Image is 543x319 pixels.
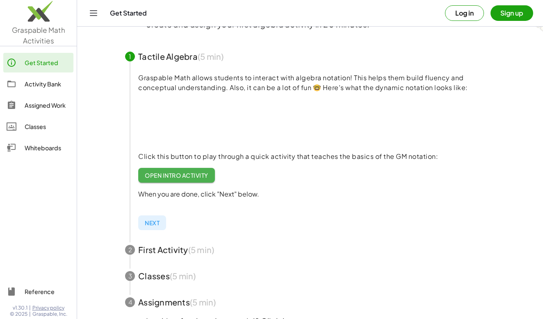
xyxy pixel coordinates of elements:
[29,311,31,317] span: |
[115,263,505,289] button: 3Classes(5 min)
[3,282,73,301] a: Reference
[125,271,135,281] div: 3
[445,5,484,21] button: Log in
[145,219,160,226] span: Next
[3,95,73,115] a: Assigned Work
[3,138,73,158] a: Whiteboards
[125,245,135,255] div: 2
[145,172,208,179] span: Open Intro Activity
[32,305,67,311] a: Privacy policy
[13,305,27,311] span: v1.30.1
[25,79,70,89] div: Activity Bank
[32,311,67,317] span: Graspable, Inc.
[25,143,70,153] div: Whiteboards
[25,100,70,110] div: Assigned Work
[125,297,135,307] div: 4
[115,237,505,263] button: 2First Activity(5 min)
[115,43,505,70] button: 1Tactile Algebra(5 min)
[491,5,533,21] button: Sign up
[138,91,261,152] video: What is this? This is dynamic math notation. Dynamic math notation plays a central role in how Gr...
[3,74,73,94] a: Activity Bank
[138,73,495,93] p: Graspable Math allows students to interact with algebra notation! This helps them build fluency a...
[138,189,495,199] p: When you are done, click "Next" below.
[12,25,65,45] span: Graspable Math Activities
[3,53,73,72] a: Get Started
[115,289,505,315] button: 4Assignments(5 min)
[10,311,27,317] span: © 2025
[29,305,31,311] span: |
[25,58,70,68] div: Get Started
[138,168,215,183] a: Open Intro Activity
[25,122,70,131] div: Classes
[138,152,495,161] p: Click this button to play through a quick activity that teaches the basics of the GM notation:
[125,52,135,61] div: 1
[25,287,70,296] div: Reference
[138,215,166,230] button: Next
[87,7,100,20] button: Toggle navigation
[3,117,73,136] a: Classes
